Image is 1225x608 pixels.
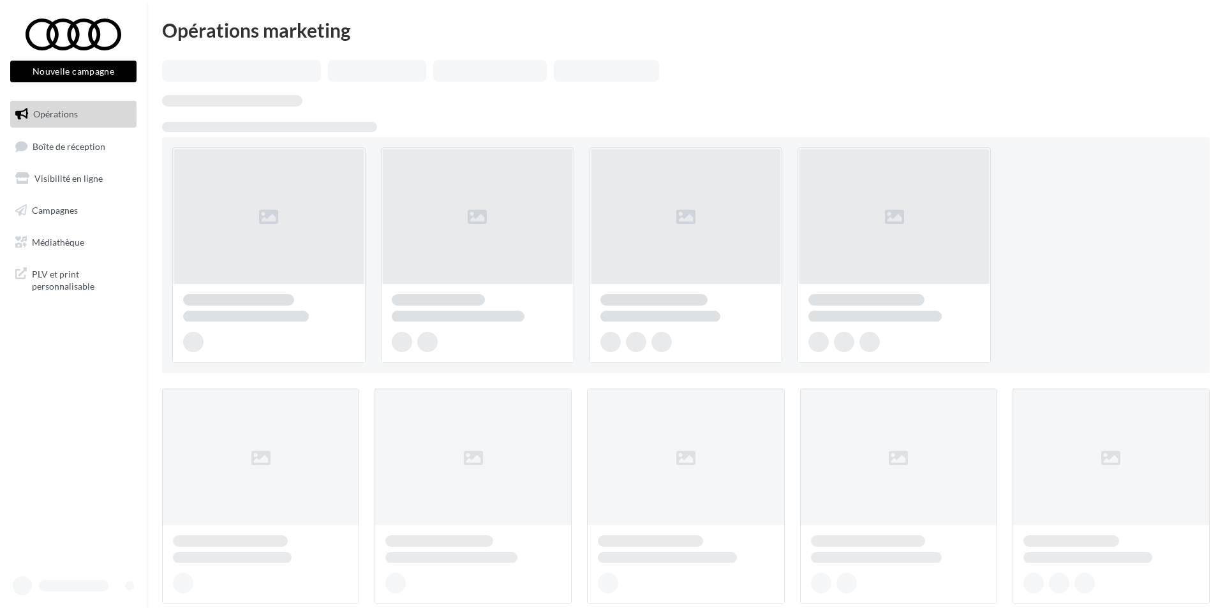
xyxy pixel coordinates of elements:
[34,173,103,184] span: Visibilité en ligne
[162,20,1210,40] div: Opérations marketing
[8,101,139,128] a: Opérations
[32,205,78,216] span: Campagnes
[8,260,139,298] a: PLV et print personnalisable
[8,165,139,192] a: Visibilité en ligne
[8,133,139,160] a: Boîte de réception
[33,140,105,151] span: Boîte de réception
[33,108,78,119] span: Opérations
[8,229,139,256] a: Médiathèque
[8,197,139,224] a: Campagnes
[10,61,137,82] button: Nouvelle campagne
[32,265,131,293] span: PLV et print personnalisable
[32,236,84,247] span: Médiathèque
